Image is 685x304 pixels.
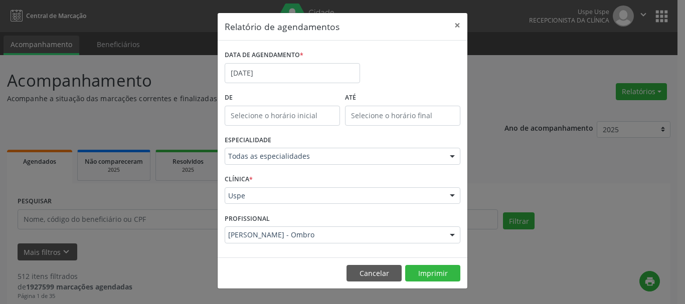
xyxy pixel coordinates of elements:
[405,265,460,282] button: Imprimir
[228,230,440,240] span: [PERSON_NAME] - Ombro
[225,172,253,187] label: CLÍNICA
[345,106,460,126] input: Selecione o horário final
[228,191,440,201] span: Uspe
[225,211,270,226] label: PROFISSIONAL
[447,13,467,38] button: Close
[225,133,271,148] label: ESPECIALIDADE
[225,20,339,33] h5: Relatório de agendamentos
[345,90,460,106] label: ATÉ
[225,90,340,106] label: De
[228,151,440,161] span: Todas as especialidades
[225,63,360,83] input: Selecione uma data ou intervalo
[225,106,340,126] input: Selecione o horário inicial
[225,48,303,63] label: DATA DE AGENDAMENTO
[347,265,402,282] button: Cancelar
